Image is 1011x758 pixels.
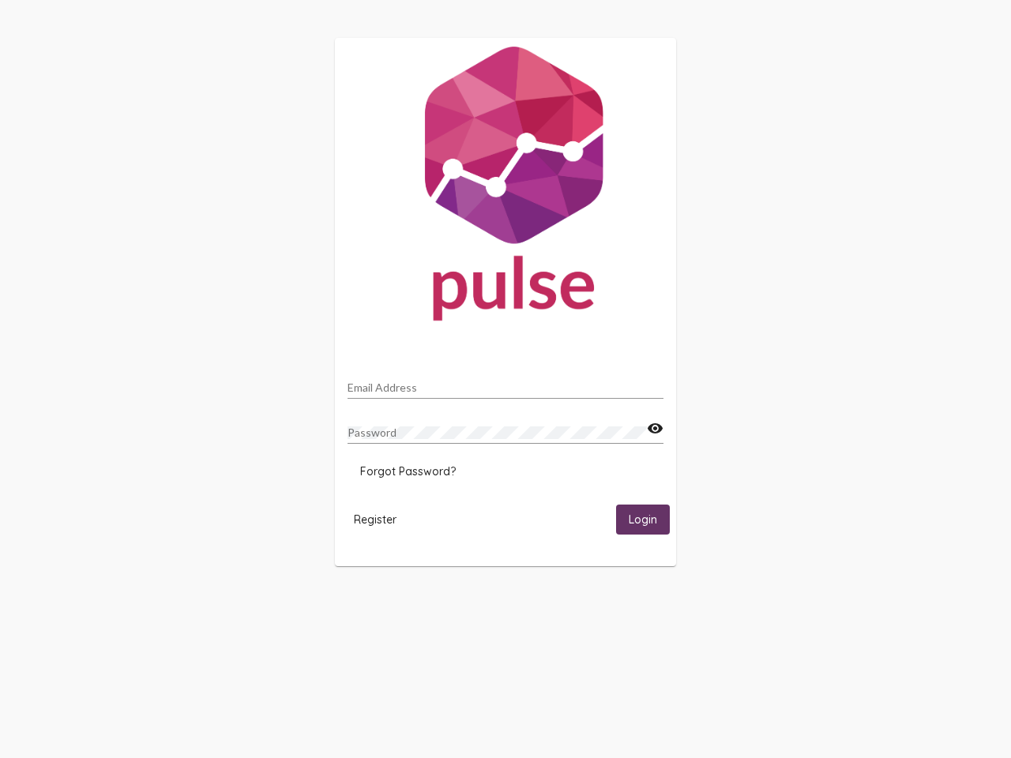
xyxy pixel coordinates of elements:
[360,464,456,478] span: Forgot Password?
[335,38,676,336] img: Pulse For Good Logo
[616,505,670,534] button: Login
[354,512,397,527] span: Register
[647,419,663,438] mat-icon: visibility
[341,505,409,534] button: Register
[629,513,657,527] span: Login
[348,457,468,486] button: Forgot Password?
